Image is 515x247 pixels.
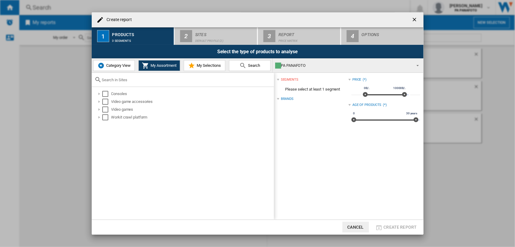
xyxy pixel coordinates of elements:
[102,91,111,97] md-checkbox: Select
[246,63,260,68] span: Search
[352,111,356,116] span: 0
[392,86,407,91] span: 10000B/.
[281,97,294,101] div: Brands
[175,27,258,45] button: 2 Sites Default profile (2)
[111,114,273,120] div: Workit crawl platform
[229,60,271,71] button: Search
[149,63,177,68] span: My Assortment
[111,99,273,105] div: Video game accessories
[195,63,221,68] span: My Selections
[112,36,172,42] div: 0 segments
[352,103,382,107] div: Age of products
[195,36,255,42] div: Default profile (2)
[111,107,273,113] div: Video games
[352,77,361,82] div: Price
[362,30,421,36] div: Options
[180,30,192,42] div: 2
[184,60,225,71] button: My Selections
[341,27,424,45] button: 4 Options
[405,111,418,116] span: 30 years
[102,99,111,105] md-checkbox: Select
[195,30,255,36] div: Sites
[278,36,338,42] div: Price Matrix
[258,27,341,45] button: 3 Report Price Matrix
[363,86,370,91] span: 0B/.
[374,222,419,233] button: Create report
[278,30,338,36] div: Report
[92,45,424,58] div: Select the type of products to analyse
[277,84,348,95] span: Please select at least 1 segment
[102,107,111,113] md-checkbox: Select
[97,62,105,69] img: wiser-icon-blue.png
[263,30,275,42] div: 3
[104,17,132,23] h4: Create report
[384,225,417,230] span: Create report
[112,30,172,36] div: Products
[102,78,271,82] input: Search in Sites
[97,30,109,42] div: 1
[409,14,421,26] button: getI18NText('BUTTONS.CLOSE_DIALOG')
[347,30,359,42] div: 4
[281,77,298,82] div: segments
[105,63,131,68] span: Category View
[93,60,135,71] button: Category View
[111,91,273,97] div: Consoles
[342,222,369,233] button: Cancel
[275,61,411,70] div: PA PANAFOTO
[412,17,419,24] ng-md-icon: getI18NText('BUTTONS.CLOSE_DIALOG')
[138,60,180,71] button: My Assortment
[92,27,175,45] button: 1 Products 0 segments
[102,114,111,120] md-checkbox: Select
